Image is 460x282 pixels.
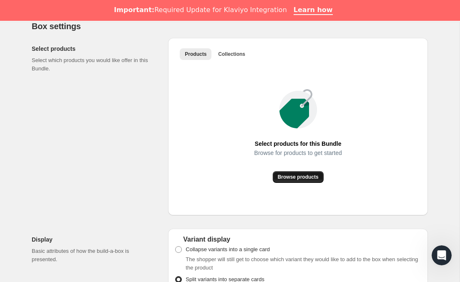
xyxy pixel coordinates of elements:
span: The shopper will still get to choose which variant they would like to add to the box when selecti... [186,256,418,271]
span: Select products for this Bundle [255,138,342,150]
div: Required Update for Klaviyo Integration [114,6,287,14]
p: Basic attributes of how the build-a-box is presented. [32,247,155,264]
span: Products [185,51,206,57]
iframe: Intercom live chat [432,245,452,265]
span: Collapse variants into a single card [186,246,270,252]
div: Variant display [175,235,421,244]
p: Select which products you would like offer in this Bundle. [32,56,155,73]
a: Learn how [294,6,333,15]
span: Browse for products to get started [254,147,342,159]
span: Browse products [278,174,319,180]
h2: Display [32,235,155,244]
button: Browse products [273,171,324,183]
h2: Box settings [32,21,428,31]
h2: Select products [32,45,155,53]
b: Important: [114,6,154,14]
span: Collections [218,51,245,57]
